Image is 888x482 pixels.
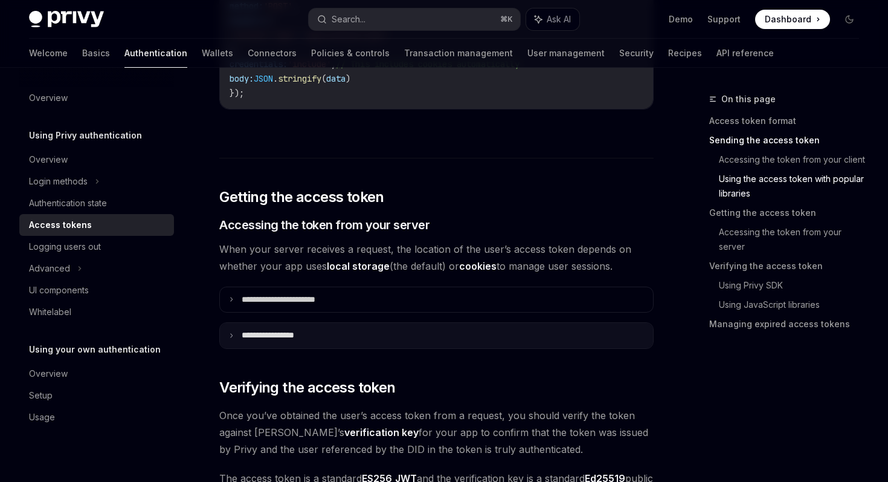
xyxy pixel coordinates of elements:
[840,10,859,29] button: Toggle dark mode
[29,388,53,403] div: Setup
[707,13,741,25] a: Support
[719,223,869,256] a: Accessing the token from your server
[124,39,187,68] a: Authentication
[29,218,92,232] div: Access tokens
[29,342,161,357] h5: Using your own authentication
[709,314,869,334] a: Managing expired access tokens
[668,39,702,68] a: Recipes
[669,13,693,25] a: Demo
[309,8,520,30] button: Search...⌘K
[219,187,384,207] span: Getting the access token
[29,366,68,381] div: Overview
[709,111,869,131] a: Access token format
[19,301,174,323] a: Whitelabel
[29,174,88,189] div: Login methods
[29,305,71,319] div: Whitelabel
[755,10,830,29] a: Dashboard
[19,385,174,406] a: Setup
[19,279,174,301] a: UI components
[219,217,430,233] span: Accessing the token from your server
[527,39,605,68] a: User management
[719,295,869,314] a: Using JavaScript libraries
[619,39,654,68] a: Security
[19,87,174,109] a: Overview
[19,214,174,236] a: Access tokens
[765,13,811,25] span: Dashboard
[29,128,142,143] h5: Using Privy authentication
[311,39,390,68] a: Policies & controls
[19,363,174,385] a: Overview
[19,236,174,258] a: Logging users out
[459,260,497,272] strong: cookies
[719,150,869,169] a: Accessing the token from your client
[29,91,68,105] div: Overview
[500,15,513,24] span: ⌘ K
[230,59,288,70] span: credentials:
[326,73,346,84] span: data
[709,203,869,223] a: Getting the access token
[404,39,513,68] a: Transaction management
[29,11,104,28] img: dark logo
[273,73,278,84] span: .
[709,256,869,276] a: Verifying the access token
[331,59,336,70] span: ,
[526,8,579,30] button: Ask AI
[29,196,107,210] div: Authentication state
[19,406,174,428] a: Usage
[288,59,331,70] span: 'include'
[278,73,321,84] span: stringify
[29,283,89,298] div: UI components
[344,426,419,438] strong: verification key
[327,260,390,272] strong: local storage
[719,169,869,203] a: Using the access token with popular libraries
[29,39,68,68] a: Welcome
[321,73,326,84] span: (
[219,378,395,397] span: Verifying the access token
[332,12,365,27] div: Search...
[547,13,571,25] span: Ask AI
[82,39,110,68] a: Basics
[219,407,654,458] span: Once you’ve obtained the user’s access token from a request, you should verify the token against ...
[29,410,55,425] div: Usage
[709,131,869,150] a: Sending the access token
[346,73,350,84] span: )
[219,241,654,275] span: When your server receives a request, the location of the user’s access token depends on whether y...
[248,39,297,68] a: Connectors
[254,73,273,84] span: JSON
[29,239,101,254] div: Logging users out
[716,39,774,68] a: API reference
[29,152,68,167] div: Overview
[230,88,244,99] span: });
[336,59,520,70] span: // This includes cookies automatically
[19,149,174,171] a: Overview
[19,192,174,214] a: Authentication state
[719,276,869,295] a: Using Privy SDK
[29,261,70,276] div: Advanced
[230,73,254,84] span: body:
[202,39,233,68] a: Wallets
[721,92,776,106] span: On this page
